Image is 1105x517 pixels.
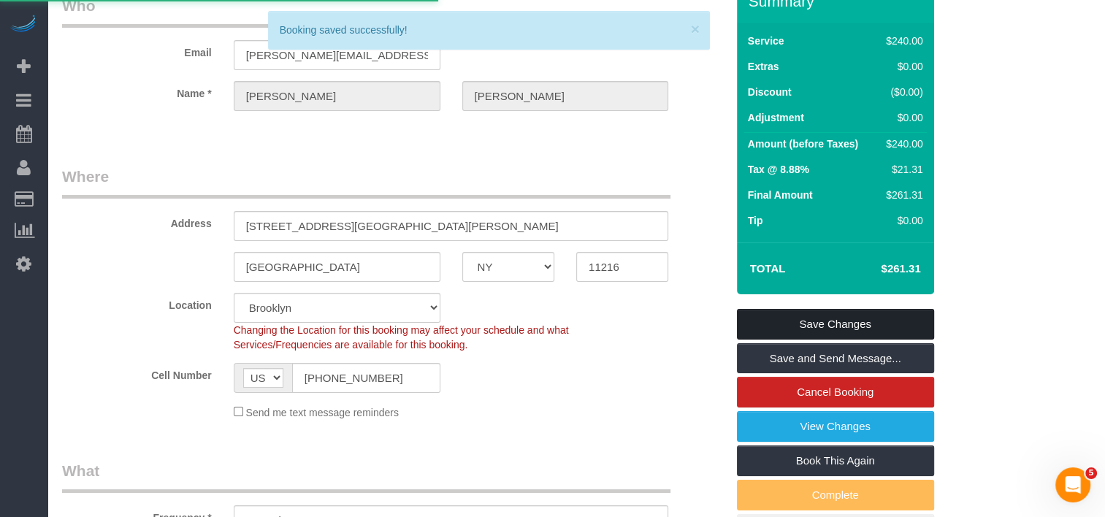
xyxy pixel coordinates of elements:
[837,263,920,275] h4: $261.31
[748,137,858,151] label: Amount (before Taxes)
[748,162,809,177] label: Tax @ 8.88%
[462,81,669,111] input: Last Name
[51,363,223,383] label: Cell Number
[880,85,922,99] div: ($0.00)
[51,211,223,231] label: Address
[234,40,440,70] input: Email
[280,23,698,37] div: Booking saved successfully!
[880,213,922,228] div: $0.00
[880,188,922,202] div: $261.31
[880,110,922,125] div: $0.00
[737,343,934,374] a: Save and Send Message...
[62,166,670,199] legend: Where
[234,324,569,351] span: Changing the Location for this booking may affect your schedule and what Services/Frequencies are...
[691,21,700,37] button: ×
[1085,467,1097,479] span: 5
[748,59,779,74] label: Extras
[62,460,670,493] legend: What
[1055,467,1090,502] iframe: Intercom live chat
[748,85,792,99] label: Discount
[737,377,934,407] a: Cancel Booking
[880,34,922,48] div: $240.00
[51,81,223,101] label: Name *
[748,213,763,228] label: Tip
[234,252,440,282] input: City
[51,40,223,60] label: Email
[234,81,440,111] input: First Name
[880,162,922,177] div: $21.31
[748,110,804,125] label: Adjustment
[737,411,934,442] a: View Changes
[737,445,934,476] a: Book This Again
[246,407,399,418] span: Send me text message reminders
[748,188,813,202] label: Final Amount
[880,137,922,151] div: $240.00
[9,15,38,35] img: Automaid Logo
[737,309,934,340] a: Save Changes
[51,293,223,313] label: Location
[576,252,668,282] input: Zip Code
[750,262,786,275] strong: Total
[880,59,922,74] div: $0.00
[292,363,440,393] input: Cell Number
[748,34,784,48] label: Service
